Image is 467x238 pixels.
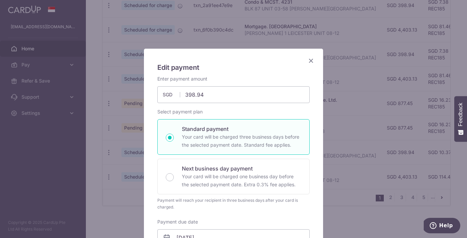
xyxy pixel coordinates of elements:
[157,219,198,225] label: Payment due date
[157,197,310,210] div: Payment will reach your recipient in three business days after your card is charged.
[182,133,301,149] p: Your card will be charged three business days before the selected payment date. Standard fee appl...
[182,164,301,173] p: Next business day payment
[182,173,301,189] p: Your card will be charged one business day before the selected payment date. Extra 0.3% fee applies.
[163,91,180,98] span: SGD
[157,108,203,115] label: Select payment plan
[458,103,464,126] span: Feedback
[157,86,310,103] input: 0.00
[454,96,467,142] button: Feedback - Show survey
[157,62,310,73] h5: Edit payment
[307,57,315,65] button: Close
[157,76,207,82] label: Enter payment amount
[182,125,301,133] p: Standard payment
[424,218,460,235] iframe: Opens a widget where you can find more information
